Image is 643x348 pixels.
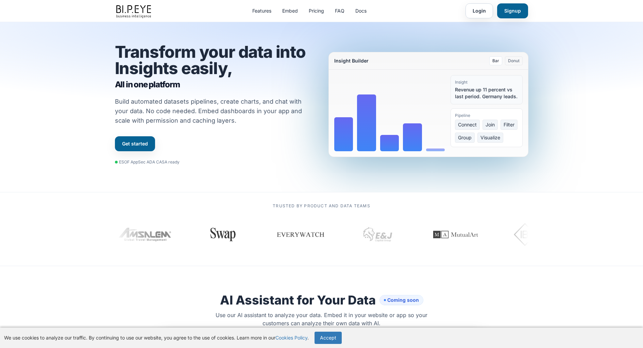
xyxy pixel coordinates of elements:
[501,120,518,130] span: Filter
[497,3,528,18] a: Signup
[115,44,315,90] h1: Transform your data into Insights easily,
[380,295,423,305] span: Coming soon
[207,311,436,327] p: Use our AI assistant to analyze your data. Embed it in your website or app so your customers can ...
[315,332,342,344] button: Accept
[455,86,518,100] div: Revenue up 11 percent vs last period. Germany leads.
[115,159,180,165] div: ESOF AppSec ADA CASA ready
[455,113,518,118] div: Pipeline
[483,120,498,130] span: Join
[425,217,486,251] img: MutualArt
[275,335,307,341] a: Cookies Policy
[115,79,315,90] span: All in one platform
[4,334,309,341] p: We use cookies to analyze our traffic. By continuing to use our website, you agree to the use of ...
[119,228,172,241] img: Amsalem
[505,56,523,65] button: Donut
[361,217,395,251] img: EJ Capital
[115,3,154,19] img: bipeye-logo
[252,7,271,14] a: Features
[115,203,528,209] p: Trusted by product and data teams
[115,136,155,151] a: Get started
[220,293,423,307] h2: AI Assistant for Your Data
[489,56,502,65] button: Bar
[477,133,503,143] span: Visualize
[466,3,493,18] a: Login
[309,7,324,14] a: Pricing
[276,224,325,245] img: Everywatch
[455,120,480,130] span: Connect
[115,97,311,125] p: Build automated datasets pipelines, create charts, and chat with your data. No code needed. Embed...
[334,75,445,151] div: Bar chart
[455,133,475,143] span: Group
[207,228,239,241] img: Swap
[355,7,367,14] a: Docs
[334,57,369,64] div: Insight Builder
[335,7,344,14] a: FAQ
[514,221,552,248] img: IBI
[282,7,298,14] a: Embed
[455,80,518,85] div: Insight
